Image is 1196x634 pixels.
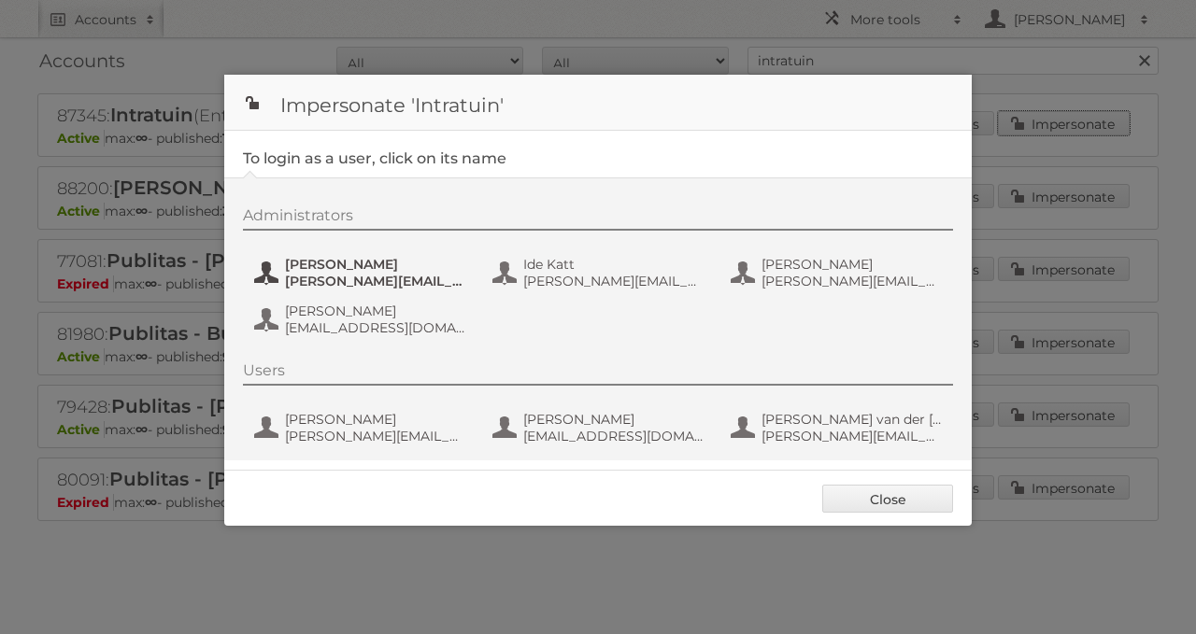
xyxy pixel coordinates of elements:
span: [PERSON_NAME] [523,411,705,428]
div: Administrators [243,206,953,231]
legend: To login as a user, click on its name [243,149,506,167]
span: [PERSON_NAME][EMAIL_ADDRESS][DOMAIN_NAME] [285,273,466,289]
span: [PERSON_NAME] [285,303,466,319]
span: [PERSON_NAME] [762,256,943,273]
span: [PERSON_NAME] van der [PERSON_NAME] [762,411,943,428]
button: [PERSON_NAME] [PERSON_NAME][EMAIL_ADDRESS][DOMAIN_NAME] [729,254,948,291]
button: Ide Katt [PERSON_NAME][EMAIL_ADDRESS][DOMAIN_NAME] [491,254,710,291]
h1: Impersonate 'Intratuin' [224,75,972,131]
button: [PERSON_NAME] van der [PERSON_NAME] [PERSON_NAME][EMAIL_ADDRESS][DOMAIN_NAME] [729,409,948,446]
span: Ide Katt [523,256,705,273]
button: [PERSON_NAME] [EMAIL_ADDRESS][DOMAIN_NAME] [491,409,710,446]
span: [EMAIL_ADDRESS][DOMAIN_NAME] [285,319,466,336]
span: [PERSON_NAME][EMAIL_ADDRESS][DOMAIN_NAME] [762,273,943,289]
span: [PERSON_NAME] [285,411,466,428]
button: [PERSON_NAME] [PERSON_NAME][EMAIL_ADDRESS][DOMAIN_NAME] [252,254,472,291]
span: [PERSON_NAME][EMAIL_ADDRESS][DOMAIN_NAME] [285,428,466,444]
button: [PERSON_NAME] [EMAIL_ADDRESS][DOMAIN_NAME] [252,301,472,338]
span: [PERSON_NAME][EMAIL_ADDRESS][DOMAIN_NAME] [523,273,705,289]
span: [PERSON_NAME][EMAIL_ADDRESS][DOMAIN_NAME] [762,428,943,444]
button: [PERSON_NAME] [PERSON_NAME][EMAIL_ADDRESS][DOMAIN_NAME] [252,409,472,446]
span: [PERSON_NAME] [285,256,466,273]
a: Close [822,485,953,513]
span: [EMAIL_ADDRESS][DOMAIN_NAME] [523,428,705,444]
div: Users [243,361,953,386]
